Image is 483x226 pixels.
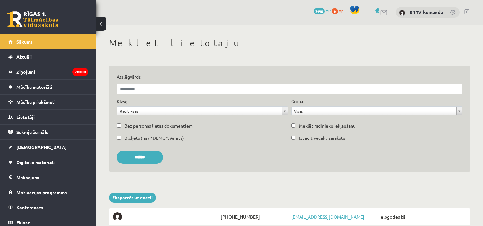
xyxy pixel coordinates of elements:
h1: Meklēt lietotāju [109,38,470,48]
label: Bloķēts (nav *DEMO*, Arhīvs) [124,135,184,141]
span: Motivācijas programma [16,189,67,195]
label: Grupa: [291,98,304,105]
span: Sākums [16,39,33,45]
a: Eksportēt uz exceli [109,193,156,203]
a: 0 xp [332,8,346,13]
a: Rīgas 1. Tālmācības vidusskola [7,11,58,27]
label: Bez personas lietas dokumentiem [124,122,193,129]
a: Konferences [8,200,88,215]
span: Eklase [16,220,30,225]
a: Sekmju žurnāls [8,125,88,139]
label: Meklēt radinieku iekļaušanu [299,122,356,129]
a: Motivācijas programma [8,185,88,200]
a: [DEMOGRAPHIC_DATA] [8,140,88,155]
a: Aktuāli [8,49,88,64]
span: 0 [332,8,338,14]
span: [PHONE_NUMBER] [219,212,290,221]
a: Ziņojumi78000 [8,64,88,79]
span: Lietotāji [16,114,35,120]
span: Mācību materiāli [16,84,52,90]
a: 3990 mP [314,8,331,13]
span: 3990 [314,8,325,14]
a: Rādīt visas [117,107,288,115]
img: R1TV komanda [399,10,405,16]
span: Sekmju žurnāls [16,129,48,135]
i: 78000 [72,68,88,76]
legend: Ziņojumi [16,64,88,79]
a: Digitālie materiāli [8,155,88,170]
span: Digitālie materiāli [16,159,55,165]
a: Maksājumi [8,170,88,185]
a: Mācību materiāli [8,80,88,94]
a: Mācību priekšmeti [8,95,88,109]
span: Aktuāli [16,54,32,60]
span: Mācību priekšmeti [16,99,55,105]
span: Rādīt visas [120,107,279,115]
span: [DEMOGRAPHIC_DATA] [16,144,67,150]
label: Klase: [117,98,129,105]
span: Konferences [16,205,43,210]
legend: Maksājumi [16,170,88,185]
span: Visas [294,107,454,115]
span: mP [326,8,331,13]
label: Izvadīt vecāku sarakstu [299,135,345,141]
span: xp [339,8,343,13]
a: Lietotāji [8,110,88,124]
span: Ielogoties kā [378,212,466,221]
label: Atslēgvārds: [117,73,462,80]
a: R1TV komanda [410,9,443,15]
a: [EMAIL_ADDRESS][DOMAIN_NAME] [291,214,364,220]
a: Visas [292,107,462,115]
a: Sākums [8,34,88,49]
